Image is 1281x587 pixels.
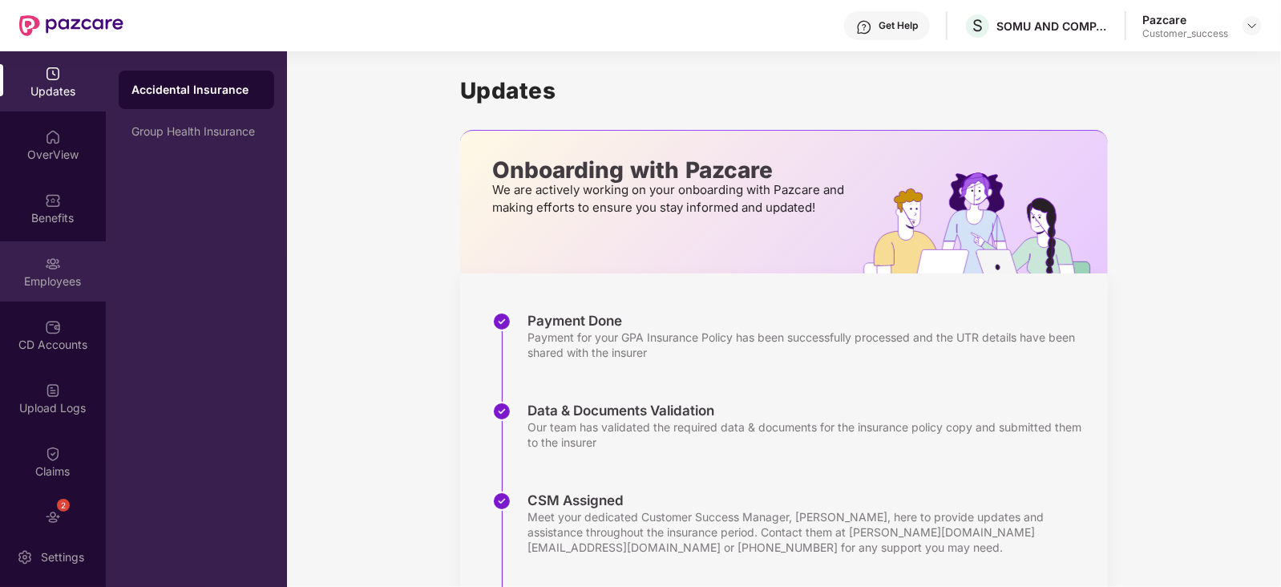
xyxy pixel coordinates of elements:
[45,66,61,82] img: svg+xml;base64,PHN2ZyBpZD0iVXBkYXRlZCIgeG1sbnM9Imh0dHA6Ly93d3cudzMub3JnLzIwMDAvc3ZnIiB3aWR0aD0iMj...
[1142,27,1228,40] div: Customer_success
[45,509,61,525] img: svg+xml;base64,PHN2ZyBpZD0iRW5kb3JzZW1lbnRzIiB4bWxucz0iaHR0cDovL3d3dy53My5vcmcvMjAwMC9zdmciIHdpZH...
[57,499,70,512] div: 2
[460,77,1108,104] h1: Updates
[45,129,61,145] img: svg+xml;base64,PHN2ZyBpZD0iSG9tZSIgeG1sbnM9Imh0dHA6Ly93d3cudzMub3JnLzIwMDAvc3ZnIiB3aWR0aD0iMjAiIG...
[856,19,872,35] img: svg+xml;base64,PHN2ZyBpZD0iSGVscC0zMngzMiIgeG1sbnM9Imh0dHA6Ly93d3cudzMub3JnLzIwMDAvc3ZnIiB3aWR0aD...
[996,18,1109,34] div: SOMU AND COMPANY
[972,16,983,35] span: S
[863,172,1108,273] img: hrOnboarding
[527,402,1092,419] div: Data & Documents Validation
[36,549,89,565] div: Settings
[45,192,61,208] img: svg+xml;base64,PHN2ZyBpZD0iQmVuZWZpdHMiIHhtbG5zPSJodHRwOi8vd3d3LnczLm9yZy8yMDAwL3N2ZyIgd2lkdGg9Ij...
[527,312,1092,330] div: Payment Done
[45,256,61,272] img: svg+xml;base64,PHN2ZyBpZD0iRW1wbG95ZWVzIiB4bWxucz0iaHR0cDovL3d3dy53My5vcmcvMjAwMC9zdmciIHdpZHRoPS...
[131,82,261,98] div: Accidental Insurance
[527,492,1092,509] div: CSM Assigned
[1246,19,1259,32] img: svg+xml;base64,PHN2ZyBpZD0iRHJvcGRvd24tMzJ4MzIiIHhtbG5zPSJodHRwOi8vd3d3LnczLm9yZy8yMDAwL3N2ZyIgd2...
[45,383,61,399] img: svg+xml;base64,PHN2ZyBpZD0iVXBsb2FkX0xvZ3MiIGRhdGEtbmFtZT0iVXBsb2FkIExvZ3MiIHhtbG5zPSJodHRwOi8vd3...
[45,319,61,335] img: svg+xml;base64,PHN2ZyBpZD0iQ0RfQWNjb3VudHMiIGRhdGEtbmFtZT0iQ0QgQWNjb3VudHMiIHhtbG5zPSJodHRwOi8vd3...
[492,163,849,177] p: Onboarding with Pazcare
[1142,12,1228,27] div: Pazcare
[19,15,123,36] img: New Pazcare Logo
[527,509,1092,555] div: Meet your dedicated Customer Success Manager, [PERSON_NAME], here to provide updates and assistan...
[492,181,849,217] p: We are actively working on your onboarding with Pazcare and making efforts to ensure you stay inf...
[492,492,511,511] img: svg+xml;base64,PHN2ZyBpZD0iU3RlcC1Eb25lLTMyeDMyIiB4bWxucz0iaHR0cDovL3d3dy53My5vcmcvMjAwMC9zdmciIH...
[131,125,261,138] div: Group Health Insurance
[17,549,33,565] img: svg+xml;base64,PHN2ZyBpZD0iU2V0dGluZy0yMHgyMCIgeG1sbnM9Imh0dHA6Ly93d3cudzMub3JnLzIwMDAvc3ZnIiB3aW...
[879,19,918,32] div: Get Help
[492,312,511,331] img: svg+xml;base64,PHN2ZyBpZD0iU3RlcC1Eb25lLTMyeDMyIiB4bWxucz0iaHR0cDovL3d3dy53My5vcmcvMjAwMC9zdmciIH...
[527,419,1092,450] div: Our team has validated the required data & documents for the insurance policy copy and submitted ...
[527,330,1092,360] div: Payment for your GPA Insurance Policy has been successfully processed and the UTR details have be...
[45,446,61,462] img: svg+xml;base64,PHN2ZyBpZD0iQ2xhaW0iIHhtbG5zPSJodHRwOi8vd3d3LnczLm9yZy8yMDAwL3N2ZyIgd2lkdGg9IjIwIi...
[492,402,511,421] img: svg+xml;base64,PHN2ZyBpZD0iU3RlcC1Eb25lLTMyeDMyIiB4bWxucz0iaHR0cDovL3d3dy53My5vcmcvMjAwMC9zdmciIH...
